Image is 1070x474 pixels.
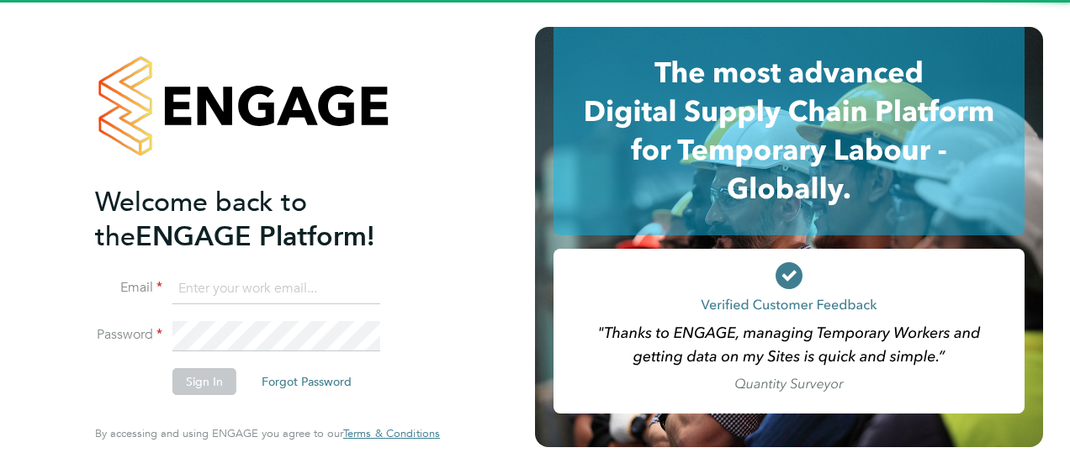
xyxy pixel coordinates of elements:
button: Forgot Password [248,368,365,395]
button: Sign In [172,368,236,395]
span: Welcome back to the [95,186,307,253]
input: Enter your work email... [172,274,380,304]
a: Terms & Conditions [343,427,440,440]
span: By accessing and using ENGAGE you agree to our [95,426,440,440]
h2: ENGAGE Platform! [95,185,423,254]
label: Email [95,279,162,297]
span: Terms & Conditions [343,426,440,440]
label: Password [95,326,162,344]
